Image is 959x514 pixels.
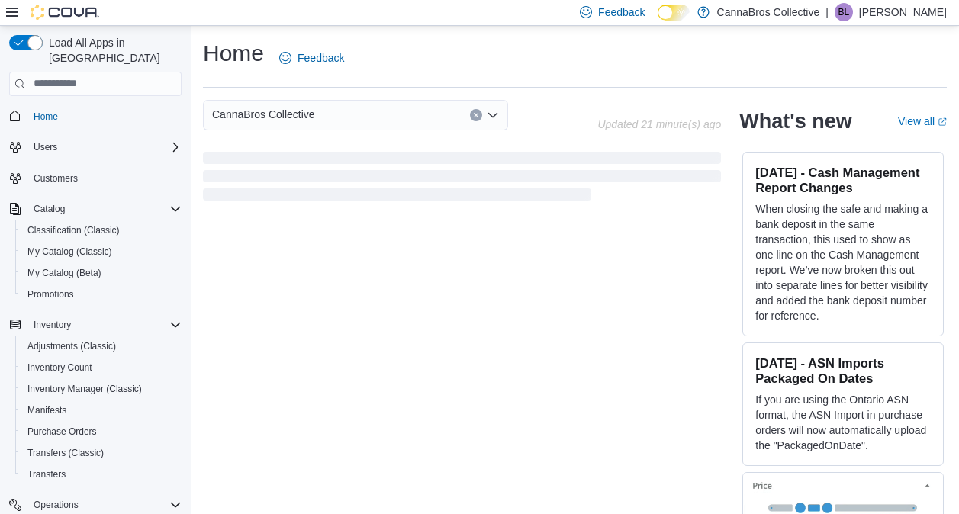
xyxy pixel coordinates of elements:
[15,220,188,241] button: Classification (Classic)
[15,241,188,262] button: My Catalog (Classic)
[755,355,931,386] h3: [DATE] - ASN Imports Packaged On Dates
[825,3,829,21] p: |
[470,109,482,121] button: Clear input
[27,224,120,236] span: Classification (Classic)
[15,336,188,357] button: Adjustments (Classic)
[27,383,142,395] span: Inventory Manager (Classic)
[34,499,79,511] span: Operations
[34,141,57,153] span: Users
[15,400,188,421] button: Manifests
[938,117,947,127] svg: External link
[21,221,182,239] span: Classification (Classic)
[27,361,92,374] span: Inventory Count
[212,105,315,124] span: CannaBros Collective
[15,284,188,305] button: Promotions
[34,203,65,215] span: Catalog
[27,316,77,334] button: Inventory
[21,444,110,462] a: Transfers (Classic)
[21,285,80,304] a: Promotions
[15,442,188,464] button: Transfers (Classic)
[598,5,645,20] span: Feedback
[27,426,97,438] span: Purchase Orders
[34,111,58,123] span: Home
[3,314,188,336] button: Inventory
[27,200,182,218] span: Catalog
[34,319,71,331] span: Inventory
[27,246,112,258] span: My Catalog (Classic)
[27,496,182,514] span: Operations
[21,401,182,419] span: Manifests
[21,401,72,419] a: Manifests
[34,172,78,185] span: Customers
[21,243,182,261] span: My Catalog (Classic)
[27,447,104,459] span: Transfers (Classic)
[835,3,853,21] div: Bryan LaPiana
[43,35,182,66] span: Load All Apps in [GEOGRAPHIC_DATA]
[15,357,188,378] button: Inventory Count
[27,340,116,352] span: Adjustments (Classic)
[859,3,947,21] p: [PERSON_NAME]
[755,201,931,323] p: When closing the safe and making a bank deposit in the same transaction, this used to show as one...
[27,169,84,188] a: Customers
[487,109,499,121] button: Open list of options
[21,221,126,239] a: Classification (Classic)
[31,5,99,20] img: Cova
[203,38,264,69] h1: Home
[21,264,182,282] span: My Catalog (Beta)
[298,50,344,66] span: Feedback
[21,380,148,398] a: Inventory Manager (Classic)
[21,380,182,398] span: Inventory Manager (Classic)
[21,422,182,441] span: Purchase Orders
[3,105,188,127] button: Home
[27,316,182,334] span: Inventory
[15,262,188,284] button: My Catalog (Beta)
[21,264,108,282] a: My Catalog (Beta)
[21,285,182,304] span: Promotions
[27,404,66,416] span: Manifests
[27,200,71,218] button: Catalog
[3,198,188,220] button: Catalog
[27,169,182,188] span: Customers
[21,422,103,441] a: Purchase Orders
[739,109,851,133] h2: What's new
[21,337,122,355] a: Adjustments (Classic)
[21,465,72,483] a: Transfers
[21,337,182,355] span: Adjustments (Classic)
[27,108,64,126] a: Home
[27,267,101,279] span: My Catalog (Beta)
[27,138,63,156] button: Users
[658,5,690,21] input: Dark Mode
[21,243,118,261] a: My Catalog (Classic)
[597,118,721,130] p: Updated 21 minute(s) ago
[898,115,947,127] a: View allExternal link
[273,43,350,73] a: Feedback
[27,288,74,300] span: Promotions
[755,392,931,453] p: If you are using the Ontario ASN format, the ASN Import in purchase orders will now automatically...
[21,358,182,377] span: Inventory Count
[203,155,721,204] span: Loading
[838,3,850,21] span: BL
[15,421,188,442] button: Purchase Orders
[27,468,66,480] span: Transfers
[27,138,182,156] span: Users
[27,496,85,514] button: Operations
[27,107,182,126] span: Home
[21,465,182,483] span: Transfers
[3,137,188,158] button: Users
[3,167,188,189] button: Customers
[15,464,188,485] button: Transfers
[15,378,188,400] button: Inventory Manager (Classic)
[21,444,182,462] span: Transfers (Classic)
[717,3,820,21] p: CannaBros Collective
[21,358,98,377] a: Inventory Count
[755,165,931,195] h3: [DATE] - Cash Management Report Changes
